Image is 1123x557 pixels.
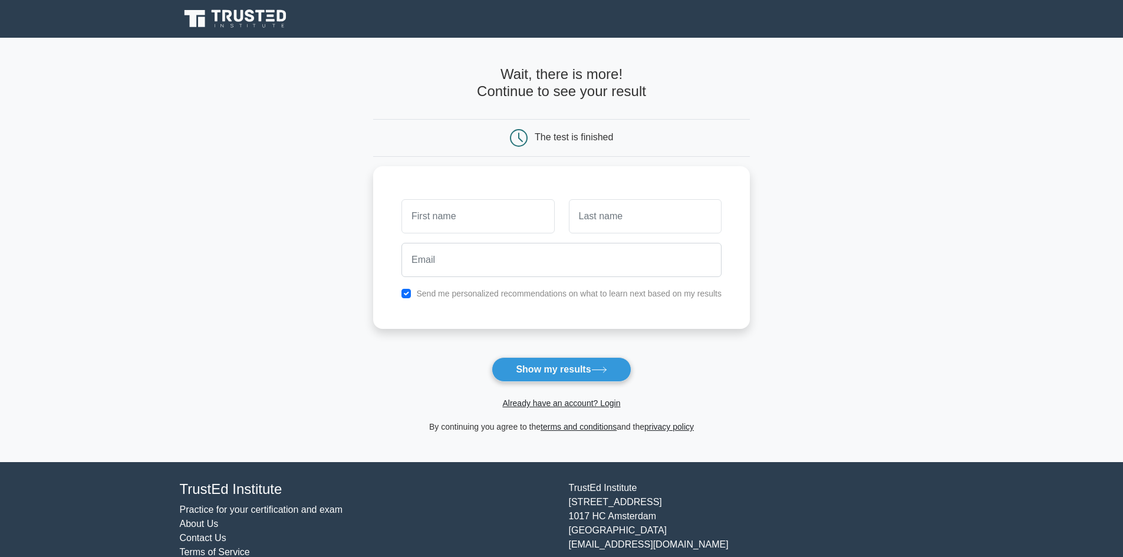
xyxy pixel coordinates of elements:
button: Show my results [492,357,631,382]
a: Terms of Service [180,547,250,557]
div: By continuing you agree to the and the [366,420,757,434]
a: Contact Us [180,533,226,543]
h4: TrustEd Institute [180,481,555,498]
input: First name [401,199,554,233]
a: privacy policy [644,422,694,431]
label: Send me personalized recommendations on what to learn next based on my results [416,289,722,298]
a: About Us [180,519,219,529]
a: Already have an account? Login [502,398,620,408]
input: Last name [569,199,722,233]
h4: Wait, there is more! Continue to see your result [373,66,750,100]
a: Practice for your certification and exam [180,505,343,515]
div: The test is finished [535,132,613,142]
a: terms and conditions [541,422,617,431]
input: Email [401,243,722,277]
